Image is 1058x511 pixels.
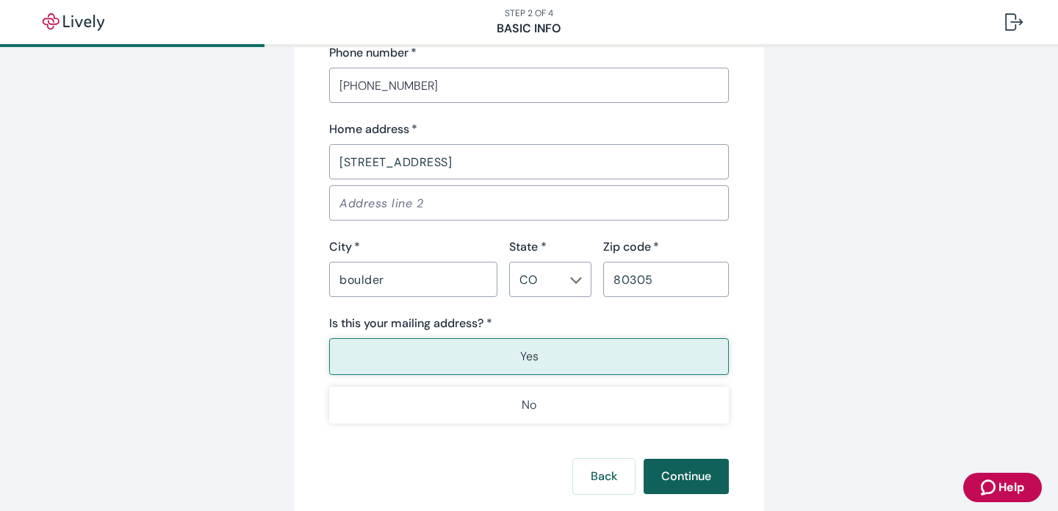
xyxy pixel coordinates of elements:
[329,44,417,62] label: Phone number
[329,238,360,256] label: City
[603,238,659,256] label: Zip code
[509,238,547,256] label: State *
[514,269,563,290] input: --
[329,338,729,375] button: Yes
[520,348,539,365] p: Yes
[993,4,1034,40] button: Log out
[569,273,583,287] button: Open
[329,315,492,332] label: Is this your mailing address? *
[329,121,417,138] label: Home address
[644,459,729,494] button: Continue
[329,71,729,100] input: (555) 555-5555
[998,479,1024,496] span: Help
[981,479,998,496] svg: Zendesk support icon
[963,473,1042,502] button: Zendesk support iconHelp
[329,387,729,424] button: No
[603,265,729,294] input: Zip code
[573,459,635,494] button: Back
[570,274,582,286] svg: Chevron icon
[329,147,729,176] input: Address line 1
[329,188,729,218] input: Address line 2
[522,396,536,414] p: No
[32,13,115,31] img: Lively
[329,265,497,294] input: City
